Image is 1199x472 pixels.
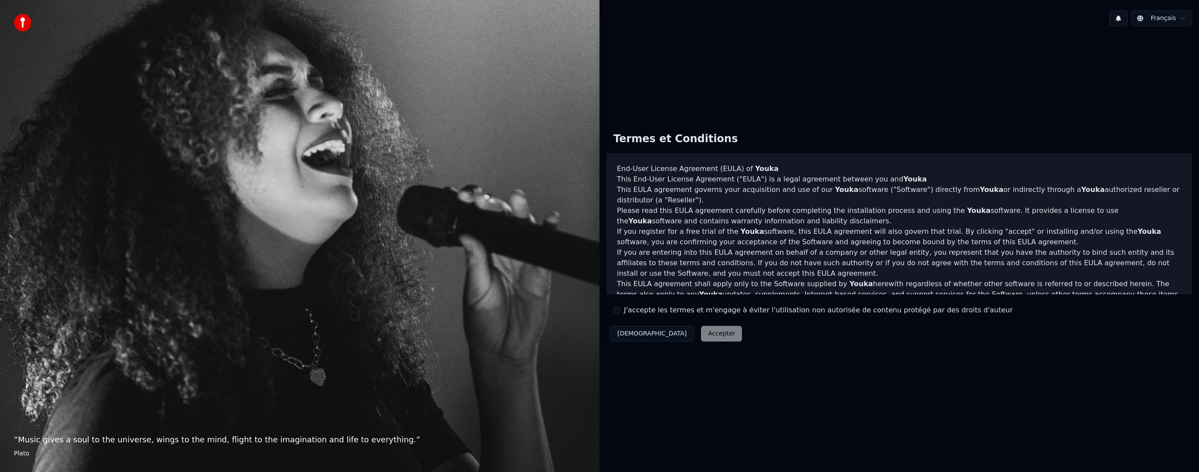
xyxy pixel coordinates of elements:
[850,280,873,288] span: Youka
[617,247,1182,279] p: If you are entering into this EULA agreement on behalf of a company or other legal entity, you re...
[980,185,1003,194] span: Youka
[617,185,1182,205] p: This EULA agreement governs your acquisition and use of our software ("Software") directly from o...
[967,206,991,215] span: Youka
[14,449,586,458] footer: Plato
[741,227,764,236] span: Youka
[617,226,1182,247] p: If you register for a free trial of the software, this EULA agreement will also govern that trial...
[755,164,779,173] span: Youka
[628,217,652,225] span: Youka
[617,205,1182,226] p: Please read this EULA agreement carefully before completing the installation process and using th...
[624,305,1013,315] label: J'accepte les termes et m'engage à éviter l'utilisation non autorisée de contenu protégé par des ...
[606,125,745,153] div: Termes et Conditions
[617,164,1182,174] h3: End-User License Agreement (EULA) of
[617,174,1182,185] p: This End-User License Agreement ("EULA") is a legal agreement between you and
[617,279,1182,310] p: This EULA agreement shall apply only to the Software supplied by herewith regardless of whether o...
[699,290,723,298] span: Youka
[1081,185,1104,194] span: Youka
[610,326,694,342] button: [DEMOGRAPHIC_DATA]
[1138,227,1161,236] span: Youka
[14,434,586,446] p: “ Music gives a soul to the universe, wings to the mind, flight to the imagination and life to ev...
[835,185,858,194] span: Youka
[903,175,927,183] span: Youka
[14,14,31,31] img: youka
